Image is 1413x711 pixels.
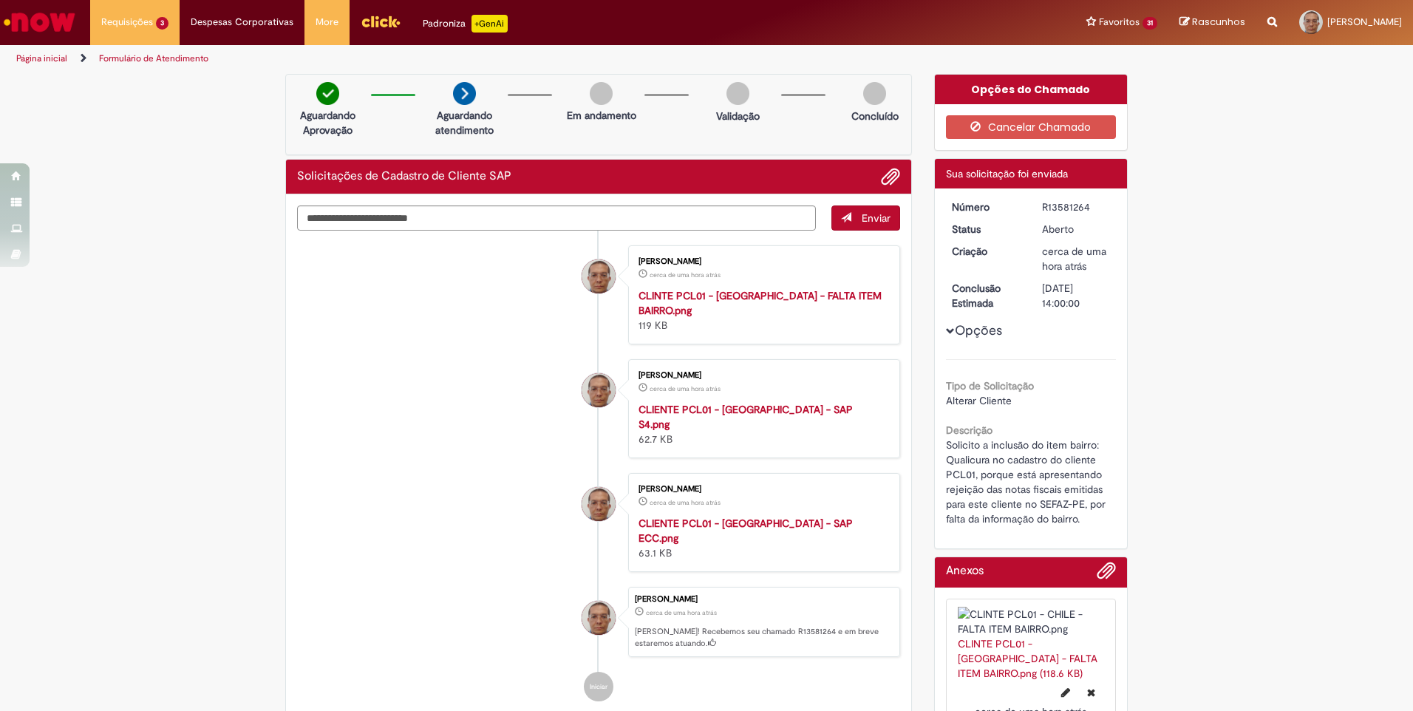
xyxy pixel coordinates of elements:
time: 30/09/2025 12:25:12 [650,384,721,393]
button: Adicionar anexos [881,167,900,186]
span: Despesas Corporativas [191,15,293,30]
p: Validação [716,109,760,123]
div: Aberto [1042,222,1111,237]
time: 30/09/2025 12:31:27 [646,608,717,617]
div: [PERSON_NAME] [635,595,892,604]
b: Tipo de Solicitação [946,379,1034,392]
span: Alterar Cliente [946,394,1012,407]
b: Descrição [946,423,992,437]
img: img-circle-grey.png [863,82,886,105]
dt: Criação [941,244,1032,259]
h2: Solicitações de Cadastro de Cliente SAP Histórico de tíquete [297,170,511,183]
div: [PERSON_NAME] [639,485,885,494]
dt: Conclusão Estimada [941,281,1032,310]
img: img-circle-grey.png [590,82,613,105]
span: Enviar [862,211,891,225]
div: [PERSON_NAME] [639,257,885,266]
span: 31 [1143,17,1157,30]
button: Enviar [831,205,900,231]
span: Sua solicitação foi enviada [946,167,1068,180]
div: Opções do Chamado [935,75,1128,104]
span: 3 [156,17,168,30]
button: Adicionar anexos [1097,561,1116,588]
dt: Status [941,222,1032,237]
span: cerca de uma hora atrás [650,271,721,279]
textarea: Digite sua mensagem aqui... [297,205,816,231]
img: click_logo_yellow_360x200.png [361,10,401,33]
dt: Número [941,200,1032,214]
span: cerca de uma hora atrás [1042,245,1106,273]
div: 119 KB [639,288,885,333]
div: 30/09/2025 12:31:27 [1042,244,1111,273]
p: +GenAi [471,15,508,33]
div: [DATE] 14:00:00 [1042,281,1111,310]
img: check-circle-green.png [316,82,339,105]
h2: Anexos [946,565,984,578]
div: Padroniza [423,15,508,33]
div: 63.1 KB [639,516,885,560]
div: Alessandre De Sena Silva [582,373,616,407]
a: Formulário de Atendimento [99,52,208,64]
img: CLINTE PCL01 - CHILE - FALTA ITEM BAIRRO.png [958,607,1105,636]
div: Alessandre De Sena Silva [582,601,616,635]
div: Alessandre De Sena Silva [582,259,616,293]
p: Aguardando atendimento [429,108,500,137]
button: Editar nome de arquivo CLINTE PCL01 - CHILE - FALTA ITEM BAIRRO.png [1052,681,1079,704]
img: ServiceNow [1,7,78,37]
span: cerca de uma hora atrás [650,498,721,507]
img: img-circle-grey.png [726,82,749,105]
time: 30/09/2025 12:25:11 [650,498,721,507]
span: Rascunhos [1192,15,1245,29]
a: CLIENTE PCL01 - [GEOGRAPHIC_DATA] - SAP S4.png [639,403,853,431]
time: 30/09/2025 12:31:27 [1042,245,1106,273]
time: 30/09/2025 12:31:02 [650,271,721,279]
a: CLINTE PCL01 - [GEOGRAPHIC_DATA] - FALTA ITEM BAIRRO.png [639,289,882,317]
span: cerca de uma hora atrás [646,608,717,617]
div: [PERSON_NAME] [639,371,885,380]
p: Concluído [851,109,899,123]
div: 62.7 KB [639,402,885,446]
img: arrow-next.png [453,82,476,105]
ul: Trilhas de página [11,45,931,72]
span: Solicito a inclusão do item bairro: Qualicura no cadastro do cliente PCL01, porque está apresenta... [946,438,1109,525]
a: Página inicial [16,52,67,64]
span: [PERSON_NAME] [1327,16,1402,28]
span: Requisições [101,15,153,30]
p: Aguardando Aprovação [292,108,364,137]
div: Alessandre De Sena Silva [582,487,616,521]
button: Cancelar Chamado [946,115,1117,139]
a: CLINTE PCL01 - [GEOGRAPHIC_DATA] - FALTA ITEM BAIRRO.png (118.6 KB) [958,637,1097,680]
span: cerca de uma hora atrás [650,384,721,393]
button: Excluir CLINTE PCL01 - CHILE - FALTA ITEM BAIRRO.png [1078,681,1104,704]
li: Alessandre De Sena Silva [297,587,900,658]
p: Em andamento [567,108,636,123]
span: More [316,15,338,30]
p: [PERSON_NAME]! Recebemos seu chamado R13581264 e em breve estaremos atuando. [635,626,892,649]
a: CLIENTE PCL01 - [GEOGRAPHIC_DATA] - SAP ECC.png [639,517,853,545]
div: R13581264 [1042,200,1111,214]
span: Favoritos [1099,15,1140,30]
a: Rascunhos [1179,16,1245,30]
